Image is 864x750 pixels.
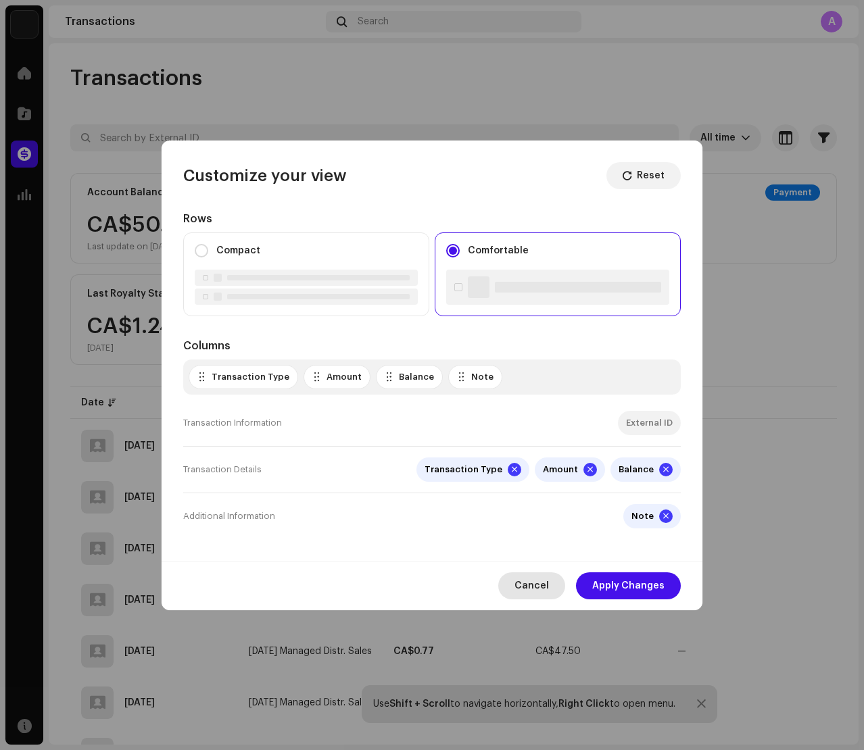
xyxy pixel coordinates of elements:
[425,464,502,475] div: Transaction Type
[183,165,347,186] div: Customize your view
[592,572,665,599] span: Apply Changes
[631,511,654,522] div: Note
[183,457,262,482] div: Transaction Details
[471,372,494,382] div: Note
[498,572,565,599] button: Cancel
[183,211,681,227] div: Rows
[183,504,275,528] div: Additional Information
[468,243,529,259] label: Comfortable
[626,418,673,428] div: External ID
[637,162,665,189] span: Reset
[183,411,282,435] div: Transaction Information
[576,572,681,599] button: Apply Changes
[399,372,434,382] div: Balance
[327,372,362,382] div: Amount
[514,572,549,599] span: Cancel
[216,243,260,259] label: Compact
[212,372,289,382] div: Transaction Type
[619,464,654,475] div: Balance
[543,464,578,475] div: Amount
[183,338,681,354] div: Columns
[606,162,681,189] button: Reset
